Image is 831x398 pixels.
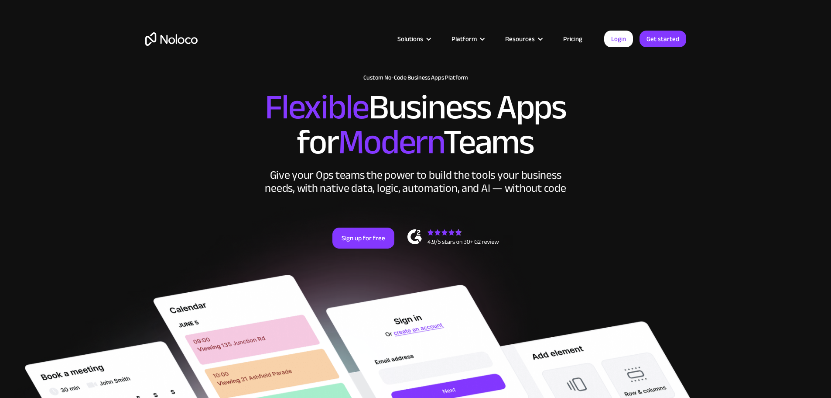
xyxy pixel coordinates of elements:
div: Give your Ops teams the power to build the tools your business needs, with native data, logic, au... [263,169,568,195]
div: Resources [505,33,535,45]
a: Login [604,31,633,47]
a: home [145,32,198,46]
span: Flexible [265,75,369,140]
span: Modern [338,110,443,175]
a: Pricing [552,33,593,45]
div: Resources [494,33,552,45]
div: Platform [451,33,477,45]
a: Get started [639,31,686,47]
a: Sign up for free [332,228,394,249]
div: Platform [441,33,494,45]
h2: Business Apps for Teams [145,90,686,160]
div: Solutions [386,33,441,45]
div: Solutions [397,33,423,45]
